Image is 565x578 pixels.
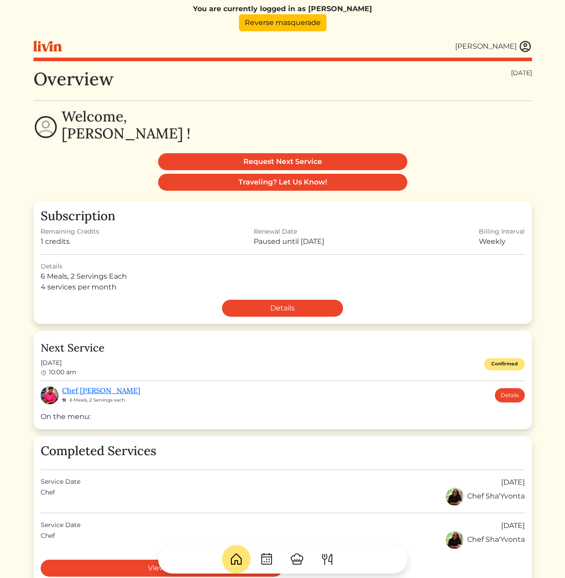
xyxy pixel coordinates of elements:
h3: Completed Services [41,444,525,459]
img: ChefHat-a374fb509e4f37eb0702ca99f5f64f3b6956810f32a249b33092029f8484b388.svg [290,552,304,566]
div: [DATE] [511,68,532,78]
div: Service Date [41,477,80,488]
div: Chef Sha'Yvonta [446,488,525,506]
a: Chef [PERSON_NAME] [62,386,140,395]
img: 119c8e455342022a2fb0da2c2c3de940 [41,386,59,404]
img: d366a2884c9401e74fb450b916da18b8 [446,488,464,506]
a: Reverse masquerade [239,14,326,31]
div: Chef Sha'Yvonta [446,531,525,549]
h4: Next Service [41,342,525,355]
div: Chef [41,488,55,506]
a: Details [495,388,525,402]
img: ForkKnife-55491504ffdb50bab0c1e09e7649658475375261d09fd45db06cec23bce548bf.svg [320,552,335,566]
div: Paused until [DATE] [254,236,324,247]
img: fork_knife_small-8e8c56121c6ac9ad617f7f0151facf9cb574b427d2b27dceffcaf97382ddc7e7.svg [62,398,66,402]
a: Traveling? Let Us Know! [158,174,407,191]
img: d366a2884c9401e74fb450b916da18b8 [446,531,464,549]
span: [DATE] [41,358,76,368]
img: CalendarDots-5bcf9d9080389f2a281d69619e1c85352834be518fbc73d9501aef674afc0d57.svg [259,552,274,566]
div: On the menu: [41,411,525,422]
img: user_account-e6e16d2ec92f44fc35f99ef0dc9cddf60790bfa021a6ecb1c896eb5d2907b31c.svg [519,40,532,53]
div: Remaining Credits [41,227,99,236]
div: Details [41,262,525,271]
div: 1 credits [41,236,99,247]
div: Service Date [41,520,80,531]
img: House-9bf13187bcbb5817f509fe5e7408150f90897510c4275e13d0d5fca38e0b5951.svg [229,552,243,566]
div: [PERSON_NAME] [455,41,517,52]
h1: Overview [33,68,113,90]
h3: Subscription [41,209,525,224]
span: 6 Meals, 2 Servings each [70,397,125,403]
span: 10:00 am [49,368,76,376]
div: [DATE] [501,477,525,488]
a: Details [222,300,343,317]
div: 6 Meals, 2 Servings Each [41,271,525,282]
img: livin-logo-a0d97d1a881af30f6274990eb6222085a2533c92bbd1e4f22c21b4f0d0e3210c.svg [33,41,62,52]
div: Weekly [479,236,525,247]
img: clock-b05ee3d0f9935d60bc54650fc25b6257a00041fd3bdc39e3e98414568feee22d.svg [41,370,47,376]
div: Billing Interval [479,227,525,236]
div: [DATE] [501,520,525,531]
a: Request Next Service [158,153,407,170]
div: Renewal Date [254,227,324,236]
h2: Welcome, [PERSON_NAME] ! [62,108,190,142]
div: 4 services per month [41,282,525,293]
img: profile-circle-6dcd711754eaac681cb4e5fa6e5947ecf152da99a3a386d1f417117c42b37ef2.svg [33,115,58,139]
div: Confirmed [484,358,525,370]
div: Chef [41,531,55,549]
